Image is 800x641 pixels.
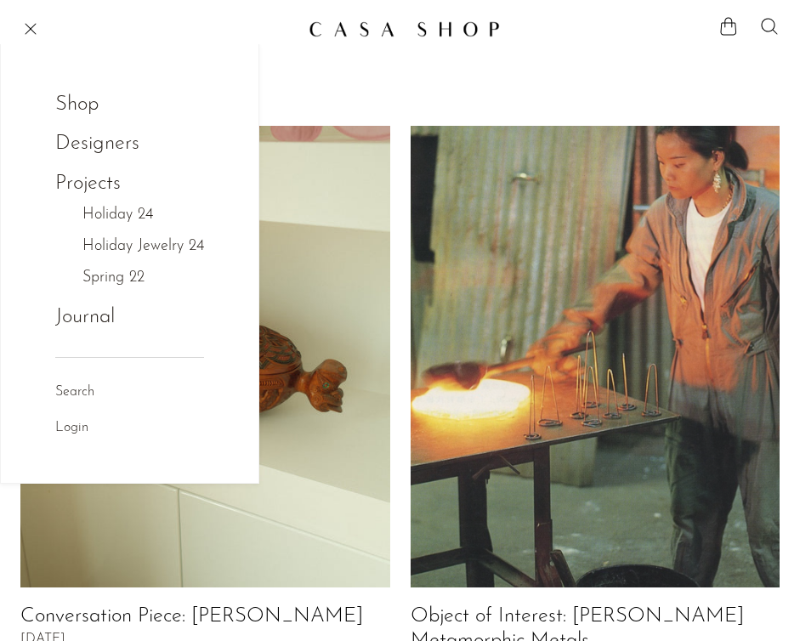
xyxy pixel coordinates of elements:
[82,266,145,291] a: Spring 22
[55,128,139,160] a: Designers
[20,606,363,627] a: Conversation Piece: [PERSON_NAME]
[55,200,204,294] ul: Projects
[82,235,204,259] a: Holiday Jewelry 24
[20,19,41,39] button: Menu
[55,301,115,333] a: Journal
[55,88,122,121] a: Shop
[411,126,780,587] img: Object of Interest: Izabel Lam's Metamorphic Metals
[82,203,153,228] a: Holiday 24
[55,417,88,440] a: Login
[55,167,144,200] a: Projects
[55,85,204,337] ul: NEW HEADER MENU
[55,382,94,404] a: Search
